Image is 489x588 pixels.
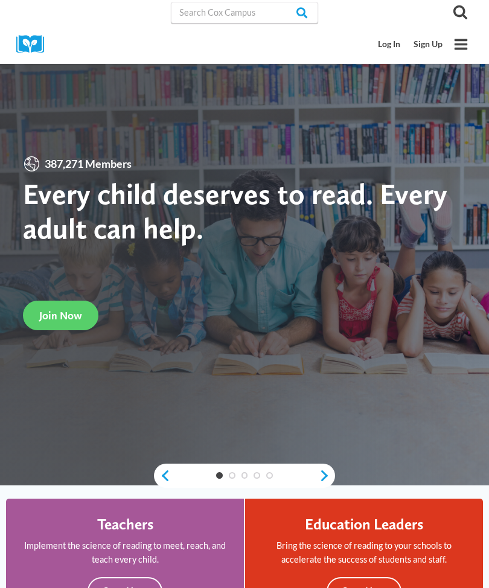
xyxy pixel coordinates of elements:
a: 1 [216,472,223,479]
a: 5 [266,472,273,479]
a: 2 [229,472,235,479]
nav: Secondary Mobile Navigation [372,33,449,56]
a: Sign Up [407,33,449,56]
a: Join Now [23,301,98,330]
p: Implement the science of reading to meet, reach, and teach every child. [22,538,228,566]
a: Log In [372,33,407,56]
a: 4 [254,472,260,479]
a: 3 [241,472,248,479]
span: 387,271 Members [40,155,136,173]
span: Join Now [39,309,82,322]
h4: Teachers [97,515,153,533]
img: Cox Campus [16,35,53,54]
button: Open menu [449,33,473,56]
div: content slider buttons [154,464,335,488]
a: previous [154,469,170,482]
h4: Education Leaders [305,515,423,533]
input: Search Cox Campus [171,2,318,24]
strong: Every child deserves to read. Every adult can help. [23,176,447,246]
p: Bring the science of reading to your schools to accelerate the success of students and staff. [261,538,467,566]
a: next [319,469,335,482]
